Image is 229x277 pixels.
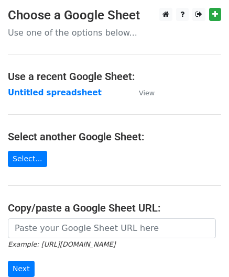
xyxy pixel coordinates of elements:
input: Next [8,261,35,277]
h4: Use a recent Google Sheet: [8,70,221,83]
a: Untitled spreadsheet [8,88,102,97]
h4: Select another Google Sheet: [8,130,221,143]
h4: Copy/paste a Google Sheet URL: [8,202,221,214]
a: View [128,88,155,97]
input: Paste your Google Sheet URL here [8,218,216,238]
small: Example: [URL][DOMAIN_NAME] [8,240,115,248]
a: Select... [8,151,47,167]
small: View [139,89,155,97]
h3: Choose a Google Sheet [8,8,221,23]
p: Use one of the options below... [8,27,221,38]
